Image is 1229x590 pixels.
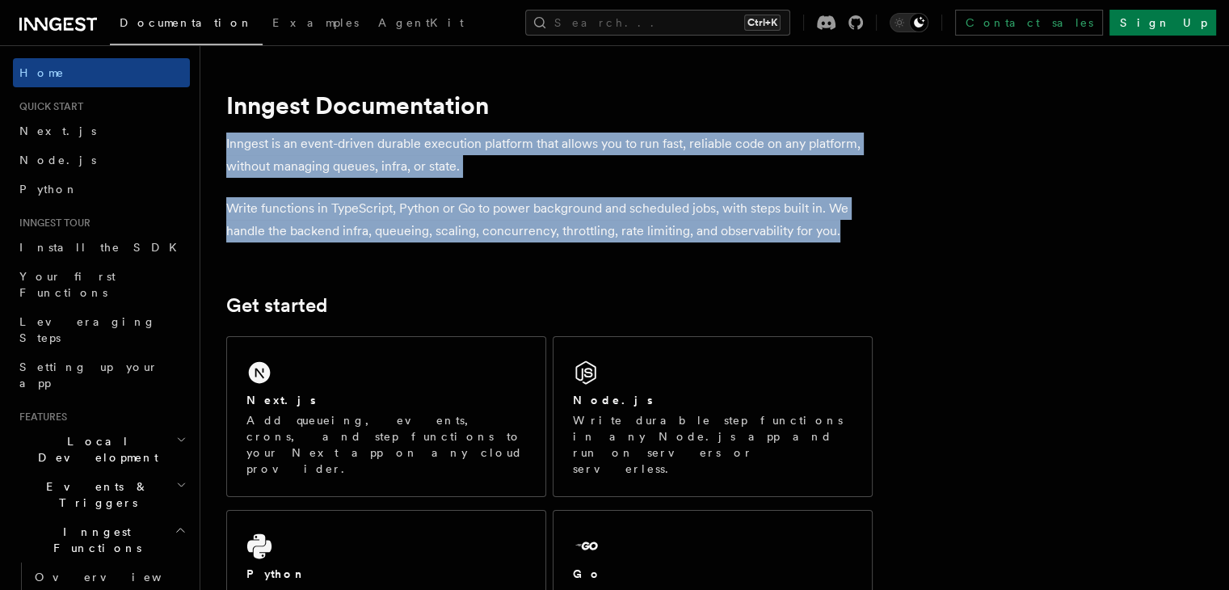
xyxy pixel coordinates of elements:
[13,517,190,563] button: Inngest Functions
[246,392,316,408] h2: Next.js
[19,183,78,196] span: Python
[378,16,464,29] span: AgentKit
[263,5,368,44] a: Examples
[13,217,90,230] span: Inngest tour
[13,233,190,262] a: Install the SDK
[13,433,176,466] span: Local Development
[19,315,156,344] span: Leveraging Steps
[272,16,359,29] span: Examples
[35,571,201,584] span: Overview
[1109,10,1216,36] a: Sign Up
[13,427,190,472] button: Local Development
[573,566,602,582] h2: Go
[13,116,190,145] a: Next.js
[13,145,190,175] a: Node.js
[226,336,546,497] a: Next.jsAdd queueing, events, crons, and step functions to your Next app on any cloud provider.
[13,411,67,424] span: Features
[13,262,190,307] a: Your first Functions
[744,15,781,31] kbd: Ctrl+K
[226,294,327,317] a: Get started
[19,360,158,390] span: Setting up your app
[525,10,790,36] button: Search...Ctrl+K
[13,472,190,517] button: Events & Triggers
[19,65,65,81] span: Home
[19,154,96,166] span: Node.js
[246,566,306,582] h2: Python
[890,13,928,32] button: Toggle dark mode
[13,524,175,556] span: Inngest Functions
[955,10,1103,36] a: Contact sales
[13,478,176,511] span: Events & Triggers
[13,100,83,113] span: Quick start
[13,58,190,87] a: Home
[246,412,526,477] p: Add queueing, events, crons, and step functions to your Next app on any cloud provider.
[573,412,852,477] p: Write durable step functions in any Node.js app and run on servers or serverless.
[226,133,873,178] p: Inngest is an event-driven durable execution platform that allows you to run fast, reliable code ...
[110,5,263,45] a: Documentation
[120,16,253,29] span: Documentation
[553,336,873,497] a: Node.jsWrite durable step functions in any Node.js app and run on servers or serverless.
[573,392,653,408] h2: Node.js
[19,270,116,299] span: Your first Functions
[13,175,190,204] a: Python
[226,91,873,120] h1: Inngest Documentation
[13,307,190,352] a: Leveraging Steps
[19,124,96,137] span: Next.js
[226,197,873,242] p: Write functions in TypeScript, Python or Go to power background and scheduled jobs, with steps bu...
[13,352,190,398] a: Setting up your app
[19,241,187,254] span: Install the SDK
[368,5,474,44] a: AgentKit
